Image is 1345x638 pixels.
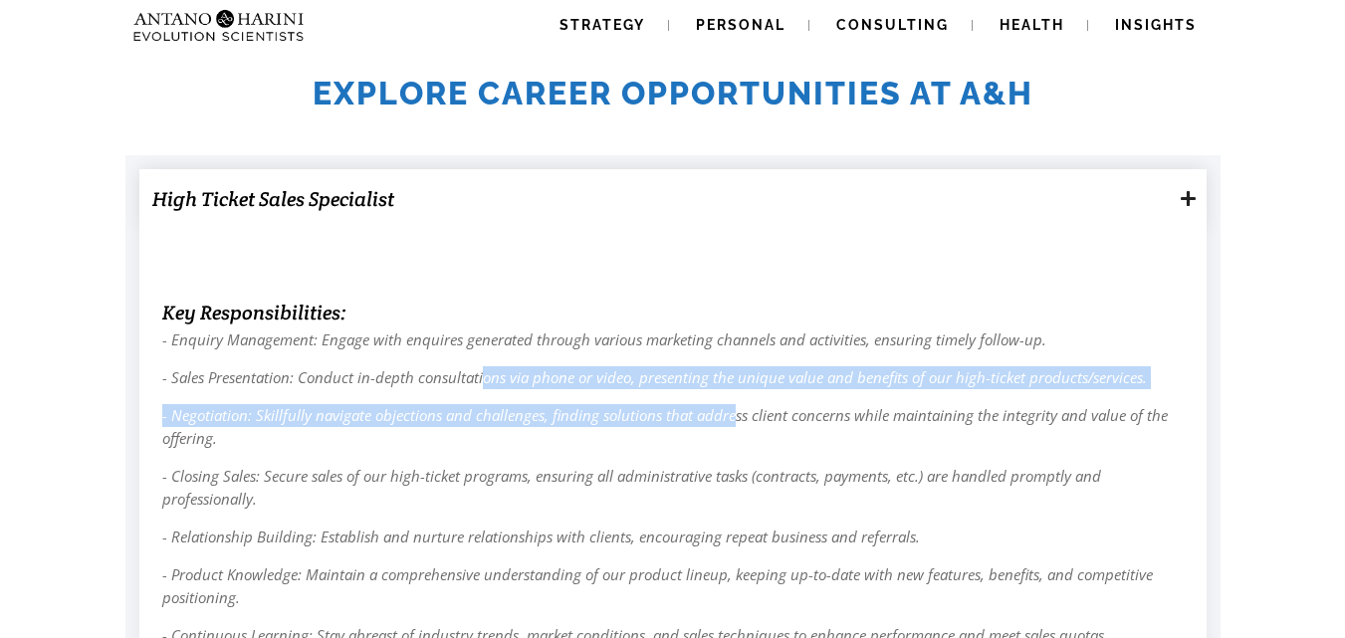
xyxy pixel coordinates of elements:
[1115,17,1197,33] span: Insights
[152,179,1172,219] h3: High Ticket Sales Specialist
[162,367,1147,387] em: - Sales Presentation: Conduct in-depth consultations via phone or video, presenting the unique va...
[127,75,1219,112] h2: Explore Career Opportunities at A&H
[162,300,340,325] em: Key Responsibilities
[1000,17,1064,33] span: Health
[162,564,1153,607] span: - Product Knowledge: Maintain a comprehensive understanding of our product lineup, keeping up-to-...
[162,405,1168,448] em: - Negotiation: Skillfully navigate objections and challenges, finding solutions that address clie...
[162,298,1184,328] h6: :
[836,17,949,33] span: Consulting
[696,17,785,33] span: Personal
[560,17,645,33] span: Strategy
[162,466,1101,509] span: - Closing Sales: Secure sales of our high-ticket programs, ensuring all administrative tasks (con...
[162,329,1046,349] span: - Enquiry Management: Engage with enquires generated through various marketing channels and activ...
[162,527,920,546] span: - Relationship Building: Establish and nurture relationships with clients, encouraging repeat bus...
